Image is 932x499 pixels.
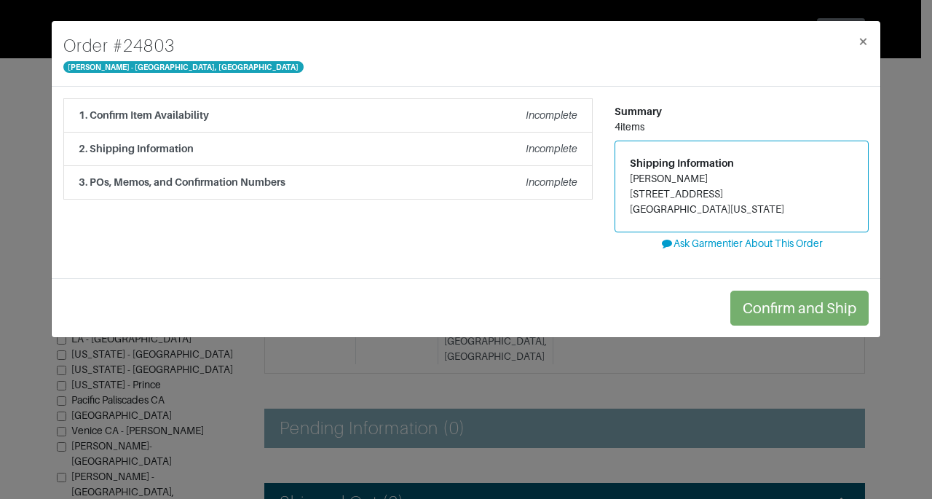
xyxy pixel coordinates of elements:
button: Ask Garmentier About This Order [615,232,869,255]
address: [PERSON_NAME] [STREET_ADDRESS] [GEOGRAPHIC_DATA][US_STATE] [630,171,853,217]
div: Summary [615,104,869,119]
span: Shipping Information [630,157,734,169]
em: Incomplete [526,176,577,188]
strong: 2. Shipping Information [79,143,194,154]
strong: 3. POs, Memos, and Confirmation Numbers [79,176,285,188]
span: [PERSON_NAME] - [GEOGRAPHIC_DATA], [GEOGRAPHIC_DATA] [63,61,304,73]
em: Incomplete [526,109,577,121]
em: Incomplete [526,143,577,154]
strong: 1. Confirm Item Availability [79,109,209,121]
button: Confirm and Ship [730,291,869,326]
button: Close [846,21,880,62]
span: × [858,31,869,51]
h4: Order # 24803 [63,33,304,59]
iframe: Intercom live chat [882,449,917,484]
div: 4 items [615,119,869,135]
